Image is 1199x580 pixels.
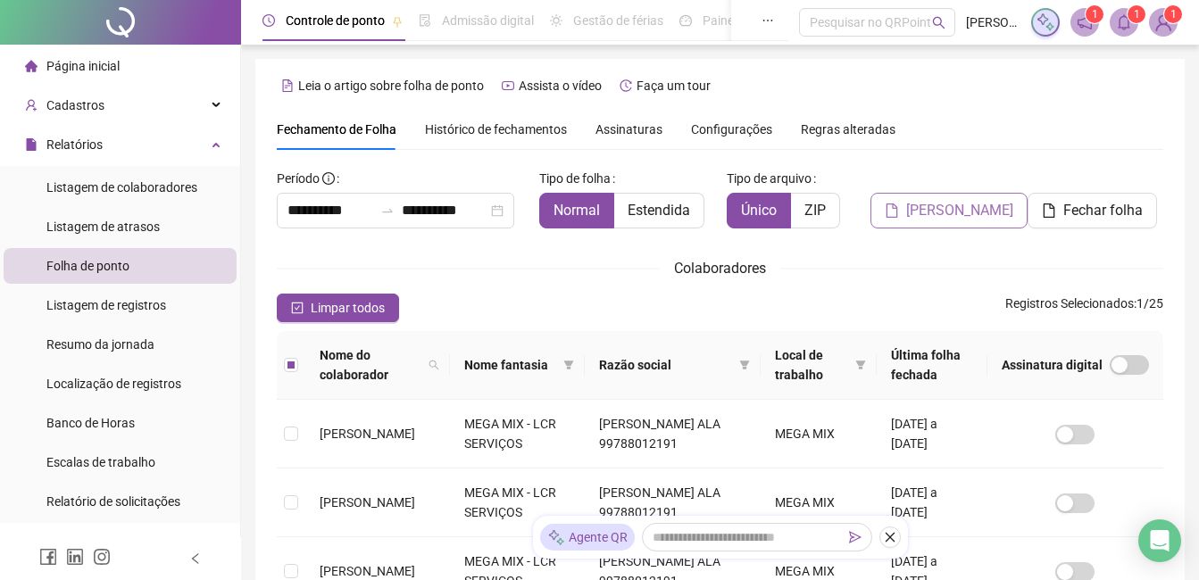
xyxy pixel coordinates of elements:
span: user-add [25,99,37,112]
span: sun [550,14,562,27]
span: 1 [1134,8,1140,21]
span: 1 [1170,8,1177,21]
td: [DATE] a [DATE] [877,468,987,537]
span: filter [563,360,574,370]
td: [PERSON_NAME] ALA 99788012191 [585,468,762,537]
td: [PERSON_NAME] ALA 99788012191 [585,400,762,468]
span: [PERSON_NAME] [320,427,415,441]
span: search [932,16,945,29]
span: Assinaturas [595,123,662,136]
span: Gestão de férias [573,13,663,28]
span: close [884,531,896,543]
span: Resumo da jornada [46,337,154,352]
span: to [380,203,395,218]
td: MEGA MIX [761,468,877,537]
span: [PERSON_NAME] [320,564,415,578]
span: [PERSON_NAME] [966,12,1020,32]
span: Único [741,202,777,219]
span: [PERSON_NAME] [906,200,1013,221]
sup: 1 [1128,5,1145,23]
span: ellipsis [762,14,774,27]
sup: Atualize o seu contato no menu Meus Dados [1164,5,1182,23]
span: Relatórios [46,137,103,152]
span: history [620,79,632,92]
span: filter [852,342,870,388]
span: file [1042,203,1056,218]
td: [DATE] a [DATE] [877,400,987,468]
span: ZIP [804,202,826,219]
span: Banco de Horas [46,416,135,430]
span: Normal [554,202,600,219]
span: 1 [1092,8,1098,21]
div: Open Intercom Messenger [1138,519,1181,562]
span: swap-right [380,203,395,218]
span: send [849,531,862,543]
span: left [189,552,202,565]
span: file-text [281,79,294,92]
span: filter [855,360,866,370]
span: Escalas de trabalho [46,455,155,469]
span: Controle de ponto [286,13,385,28]
span: Leia o artigo sobre folha de ponto [298,79,484,93]
sup: 1 [1086,5,1103,23]
span: Razão social [599,355,733,375]
span: Assinatura digital [1002,355,1103,375]
span: Limpar todos [311,298,385,318]
td: MEGA MIX - LCR SERVIÇOS [450,400,585,468]
span: home [25,60,37,72]
span: Fechamento de Folha [277,122,396,137]
div: Agente QR [540,524,635,551]
span: Admissão digital [442,13,534,28]
span: Estendida [628,202,690,219]
span: Listagem de colaboradores [46,180,197,195]
span: filter [560,352,578,378]
button: [PERSON_NAME] [870,193,1028,228]
span: Assista o vídeo [519,79,602,93]
span: file [25,138,37,151]
button: Limpar todos [277,294,399,322]
span: Listagem de atrasos [46,220,160,234]
span: Fechar folha [1063,200,1143,221]
span: Tipo de folha [539,169,611,188]
span: bell [1116,14,1132,30]
span: Página inicial [46,59,120,73]
span: instagram [93,548,111,566]
span: clock-circle [262,14,275,27]
span: Tipo de arquivo [727,169,812,188]
span: notification [1077,14,1093,30]
span: Configurações [691,123,772,136]
span: facebook [39,548,57,566]
img: sparkle-icon.fc2bf0ac1784a2077858766a79e2daf3.svg [1036,12,1055,32]
span: youtube [502,79,514,92]
span: search [429,360,439,370]
td: MEGA MIX - LCR SERVIÇOS [450,468,585,537]
span: Listagem de registros [46,298,166,312]
span: file [885,203,899,218]
span: Registros Selecionados [1005,296,1134,311]
span: Colaboradores [674,260,766,277]
span: Regras alteradas [801,123,895,136]
span: [PERSON_NAME] [320,495,415,510]
span: : 1 / 25 [1005,294,1163,322]
td: MEGA MIX [761,400,877,468]
span: Histórico de fechamentos [425,122,567,137]
span: Painel do DP [703,13,772,28]
span: file-done [419,14,431,27]
span: Nome do colaborador [320,345,421,385]
span: Nome fantasia [464,355,556,375]
span: Local de trabalho [775,345,848,385]
img: sparkle-icon.fc2bf0ac1784a2077858766a79e2daf3.svg [547,528,565,547]
span: filter [736,352,754,378]
span: Cadastros [46,98,104,112]
span: Relatório de solicitações [46,494,180,509]
span: info-circle [322,172,335,185]
span: Faça um tour [637,79,711,93]
button: Fechar folha [1028,193,1157,228]
span: dashboard [679,14,692,27]
span: Folha de ponto [46,259,129,273]
span: search [425,342,443,388]
span: Localização de registros [46,377,181,391]
span: pushpin [392,16,403,27]
span: Período [277,171,320,186]
span: linkedin [66,548,84,566]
